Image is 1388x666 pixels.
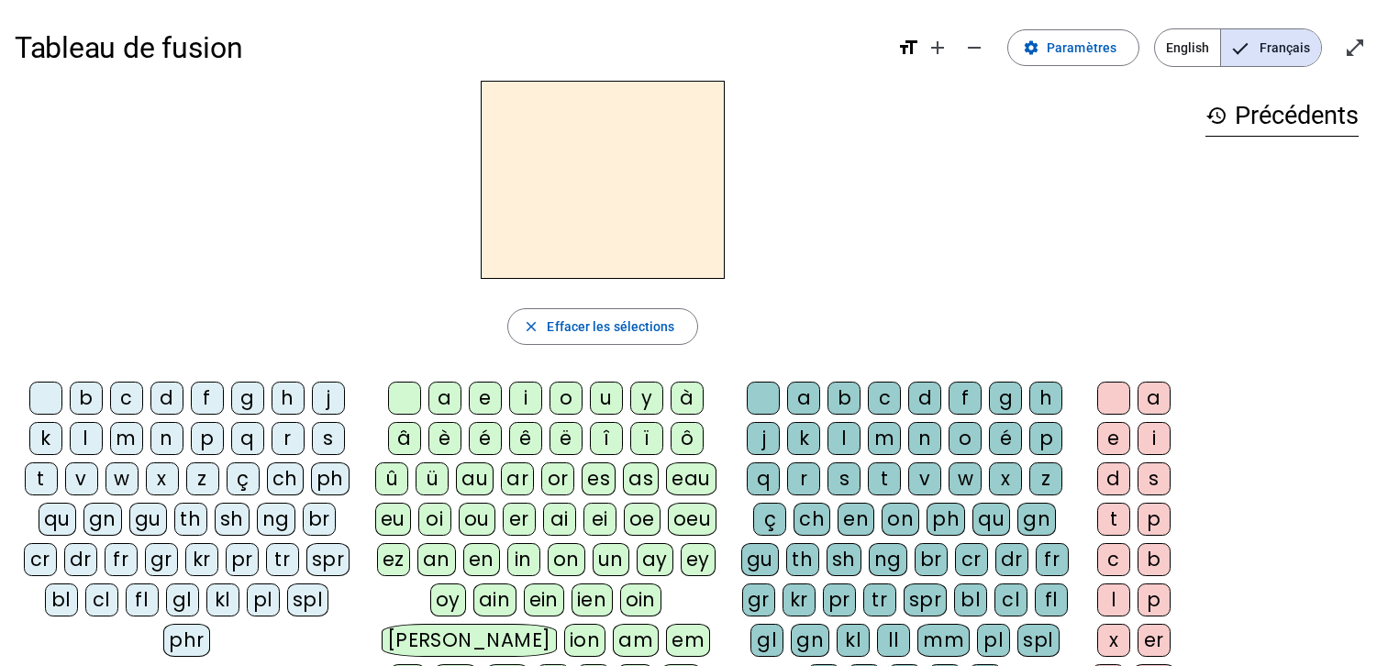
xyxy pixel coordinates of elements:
div: t [868,462,901,495]
div: k [787,422,820,455]
div: gl [166,583,199,616]
div: dr [64,543,97,576]
div: i [1138,422,1171,455]
div: an [417,543,456,576]
div: u [590,382,623,415]
div: on [548,543,585,576]
div: ein [524,583,565,616]
button: Effacer les sélections [507,308,697,345]
div: ch [267,462,304,495]
div: q [231,422,264,455]
div: pl [247,583,280,616]
div: th [786,543,819,576]
div: l [70,422,103,455]
div: bl [45,583,78,616]
div: pl [977,624,1010,657]
div: t [25,462,58,495]
div: pr [226,543,259,576]
mat-icon: open_in_full [1344,37,1366,59]
div: oin [620,583,662,616]
div: w [949,462,982,495]
span: English [1155,29,1220,66]
div: ê [509,422,542,455]
div: in [507,543,540,576]
div: é [989,422,1022,455]
div: â [388,422,421,455]
div: br [915,543,948,576]
div: fr [105,543,138,576]
div: oeu [668,503,717,536]
mat-icon: remove [963,37,985,59]
div: oy [430,583,466,616]
div: spl [1017,624,1060,657]
span: Paramètres [1047,37,1116,59]
div: ay [637,543,673,576]
div: v [908,462,941,495]
div: un [593,543,629,576]
div: c [868,382,901,415]
div: x [989,462,1022,495]
div: g [989,382,1022,415]
div: ng [869,543,907,576]
div: ll [877,624,910,657]
button: Augmenter la taille de la police [919,29,956,66]
div: ph [927,503,965,536]
div: è [428,422,461,455]
div: s [312,422,345,455]
div: eu [375,503,411,536]
div: x [1097,624,1130,657]
div: fr [1036,543,1069,576]
div: kr [185,543,218,576]
div: l [827,422,861,455]
div: gu [129,503,167,536]
div: ey [681,543,716,576]
div: c [110,382,143,415]
div: q [747,462,780,495]
div: ar [501,462,534,495]
div: fl [1035,583,1068,616]
div: gn [791,624,829,657]
div: ch [794,503,830,536]
div: n [908,422,941,455]
div: a [787,382,820,415]
div: x [146,462,179,495]
div: ez [377,543,410,576]
div: sh [827,543,861,576]
div: spl [287,583,329,616]
div: o [550,382,583,415]
div: d [908,382,941,415]
div: fl [126,583,159,616]
div: p [1138,503,1171,536]
div: gl [750,624,783,657]
div: kr [783,583,816,616]
mat-icon: settings [1023,39,1039,56]
div: o [949,422,982,455]
div: qu [39,503,76,536]
div: tr [266,543,299,576]
mat-icon: format_size [897,37,919,59]
div: p [1138,583,1171,616]
div: s [827,462,861,495]
div: ai [543,503,576,536]
div: à [671,382,704,415]
div: c [1097,543,1130,576]
div: ç [753,503,786,536]
span: Français [1221,29,1321,66]
div: ng [257,503,295,536]
div: j [312,382,345,415]
div: [PERSON_NAME] [382,624,557,657]
div: û [375,462,408,495]
div: m [868,422,901,455]
div: gn [1017,503,1056,536]
div: oe [624,503,661,536]
div: ç [227,462,260,495]
mat-icon: add [927,37,949,59]
div: kl [837,624,870,657]
div: k [29,422,62,455]
button: Diminuer la taille de la police [956,29,993,66]
div: bl [954,583,987,616]
div: ë [550,422,583,455]
div: r [787,462,820,495]
div: l [1097,583,1130,616]
div: gr [145,543,178,576]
